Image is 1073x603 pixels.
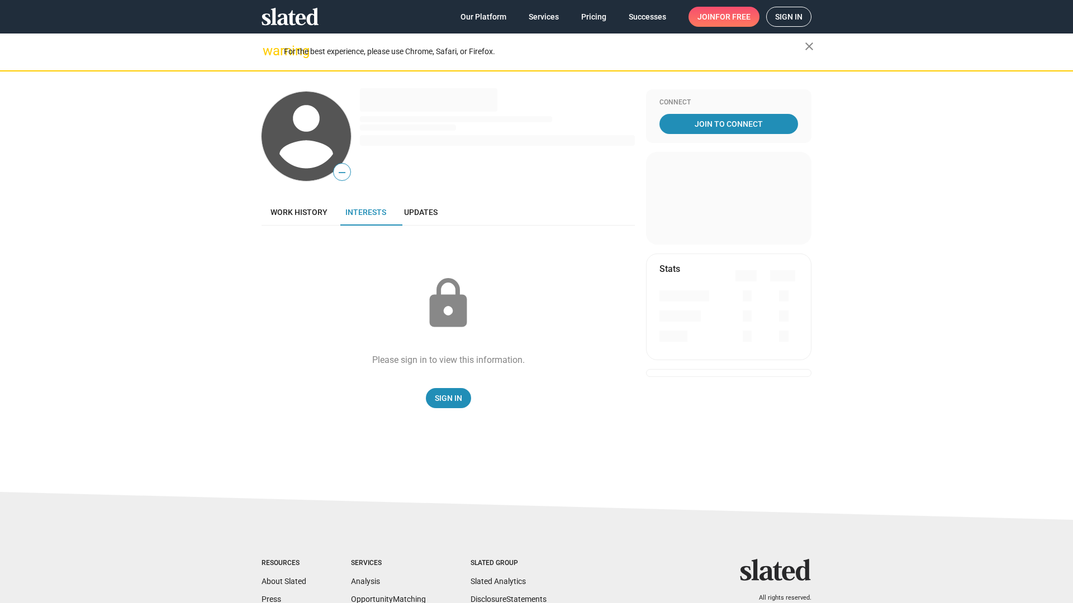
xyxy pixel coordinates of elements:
[715,7,751,27] span: for free
[629,7,666,27] span: Successes
[689,7,759,27] a: Joinfor free
[334,165,350,180] span: —
[697,7,751,27] span: Join
[659,263,680,275] mat-card-title: Stats
[471,577,526,586] a: Slated Analytics
[426,388,471,408] a: Sign In
[520,7,568,27] a: Services
[766,7,811,27] a: Sign in
[659,114,798,134] a: Join To Connect
[529,7,559,27] span: Services
[460,7,506,27] span: Our Platform
[284,44,805,59] div: For the best experience, please use Chrome, Safari, or Firefox.
[420,276,476,332] mat-icon: lock
[662,114,796,134] span: Join To Connect
[452,7,515,27] a: Our Platform
[775,7,803,26] span: Sign in
[345,208,386,217] span: Interests
[262,577,306,586] a: About Slated
[351,577,380,586] a: Analysis
[372,354,525,366] div: Please sign in to view this information.
[351,559,426,568] div: Services
[270,208,327,217] span: Work history
[262,559,306,568] div: Resources
[262,199,336,226] a: Work history
[404,208,438,217] span: Updates
[803,40,816,53] mat-icon: close
[572,7,615,27] a: Pricing
[471,559,547,568] div: Slated Group
[620,7,675,27] a: Successes
[435,388,462,408] span: Sign In
[395,199,447,226] a: Updates
[581,7,606,27] span: Pricing
[659,98,798,107] div: Connect
[336,199,395,226] a: Interests
[263,44,276,58] mat-icon: warning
